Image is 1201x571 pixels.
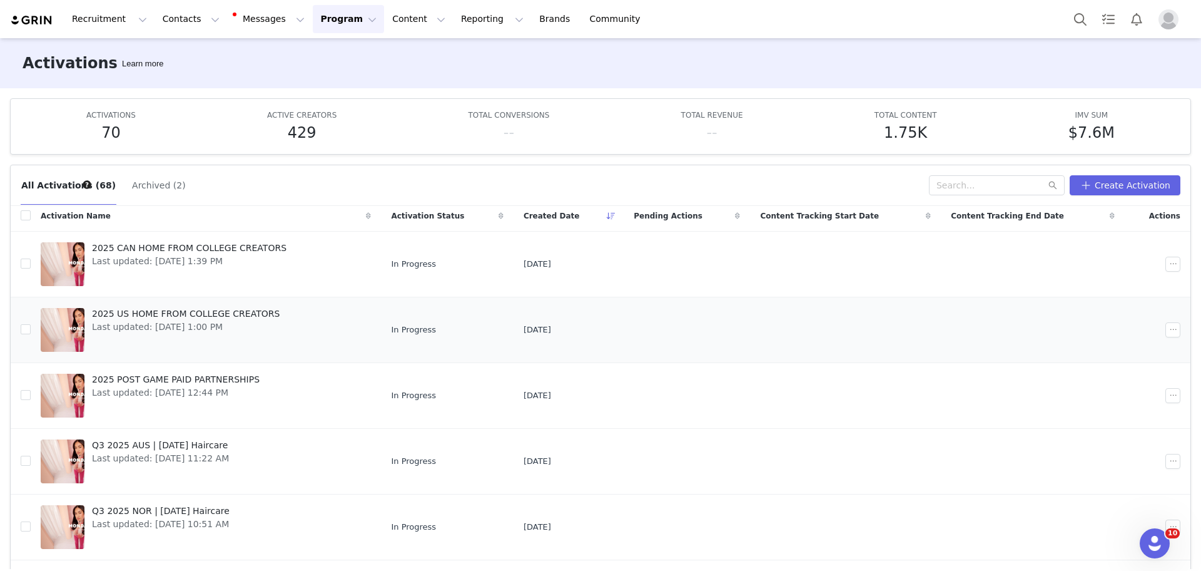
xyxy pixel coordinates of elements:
[101,121,121,144] h5: 70
[706,121,717,144] h5: --
[504,121,514,144] h5: --
[1151,9,1191,29] button: Profile
[92,386,260,399] span: Last updated: [DATE] 12:44 PM
[760,210,879,222] span: Content Tracking Start Date
[951,210,1064,222] span: Content Tracking End Date
[1075,111,1108,120] span: IMV SUM
[582,5,654,33] a: Community
[92,452,229,465] span: Last updated: [DATE] 11:22 AM
[1123,5,1150,33] button: Notifications
[131,175,186,195] button: Archived (2)
[92,439,229,452] span: Q3 2025 AUS | [DATE] Haircare
[81,179,93,190] div: Tooltip anchor
[929,175,1065,195] input: Search...
[1095,5,1122,33] a: Tasks
[454,5,531,33] button: Reporting
[41,239,371,289] a: 2025 CAN HOME FROM COLLEGE CREATORSLast updated: [DATE] 1:39 PM
[532,5,581,33] a: Brands
[391,324,436,336] span: In Progress
[86,111,136,120] span: ACTIVATIONS
[391,389,436,402] span: In Progress
[1068,121,1115,144] h5: $7.6M
[524,258,551,270] span: [DATE]
[119,58,166,70] div: Tooltip anchor
[155,5,227,33] button: Contacts
[64,5,155,33] button: Recruitment
[391,258,436,270] span: In Progress
[385,5,453,33] button: Content
[391,521,436,533] span: In Progress
[41,502,371,552] a: Q3 2025 NOR | [DATE] HaircareLast updated: [DATE] 10:51 AM
[21,175,116,195] button: All Activations (68)
[1140,528,1170,558] iframe: Intercom live chat
[41,436,371,486] a: Q3 2025 AUS | [DATE] HaircareLast updated: [DATE] 11:22 AM
[92,307,280,321] span: 2025 US HOME FROM COLLEGE CREATORS
[524,324,551,336] span: [DATE]
[524,455,551,468] span: [DATE]
[1158,9,1178,29] img: placeholder-profile.jpg
[267,111,337,120] span: ACTIVE CREATORS
[468,111,549,120] span: TOTAL CONVERSIONS
[41,305,371,355] a: 2025 US HOME FROM COLLEGE CREATORSLast updated: [DATE] 1:00 PM
[1048,181,1057,190] i: icon: search
[23,52,118,75] h3: Activations
[884,121,927,144] h5: 1.75K
[391,210,464,222] span: Activation Status
[524,210,580,222] span: Created Date
[41,210,111,222] span: Activation Name
[1125,203,1190,229] div: Actions
[92,505,230,518] span: Q3 2025 NOR | [DATE] Haircare
[92,321,280,334] span: Last updated: [DATE] 1:00 PM
[1165,528,1180,538] span: 10
[10,14,54,26] img: grin logo
[92,242,286,255] span: 2025 CAN HOME FROM COLLEGE CREATORS
[1070,175,1180,195] button: Create Activation
[92,255,286,268] span: Last updated: [DATE] 1:39 PM
[681,111,743,120] span: TOTAL REVENUE
[313,5,384,33] button: Program
[41,371,371,421] a: 2025 POST GAME PAID PARTNERSHIPSLast updated: [DATE] 12:44 PM
[874,111,937,120] span: TOTAL CONTENT
[92,373,260,386] span: 2025 POST GAME PAID PARTNERSHIPS
[524,521,551,533] span: [DATE]
[1067,5,1094,33] button: Search
[634,210,702,222] span: Pending Actions
[288,121,317,144] h5: 429
[524,389,551,402] span: [DATE]
[228,5,312,33] button: Messages
[391,455,436,468] span: In Progress
[92,518,230,531] span: Last updated: [DATE] 10:51 AM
